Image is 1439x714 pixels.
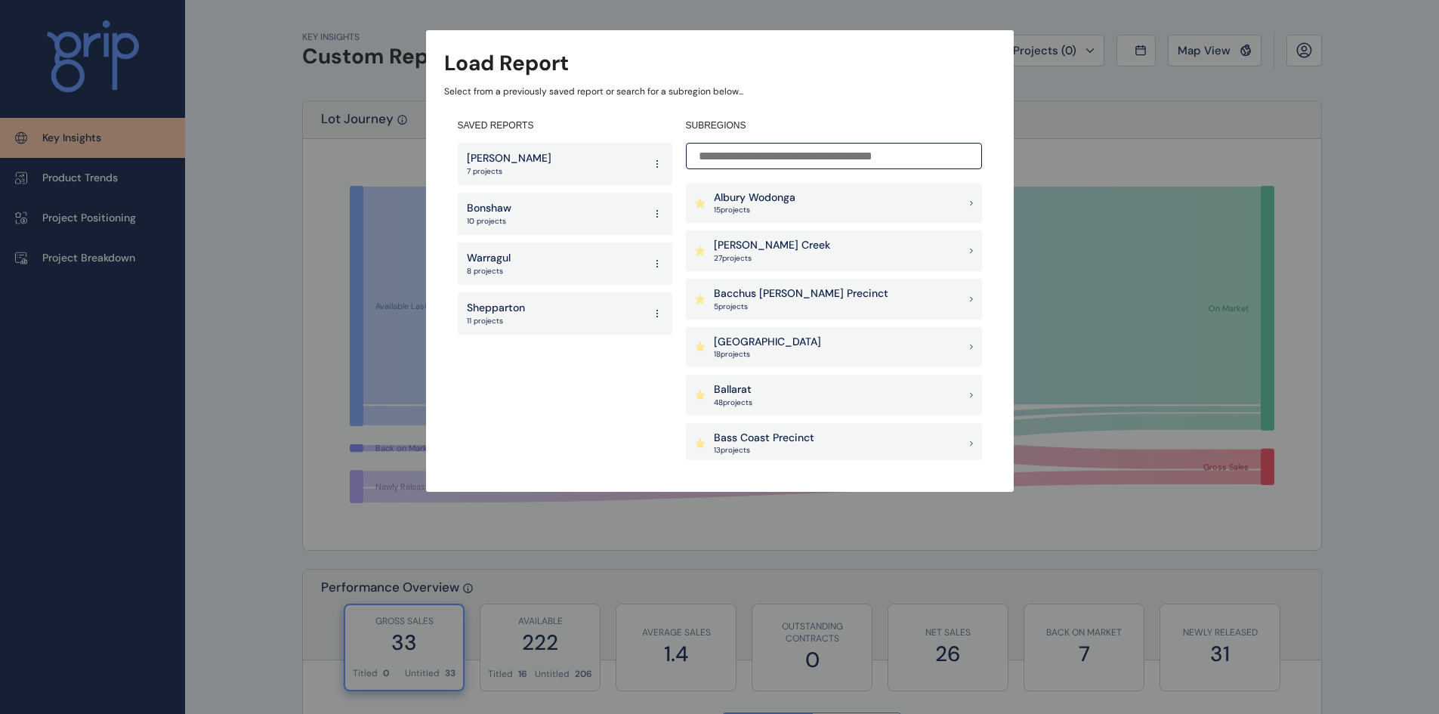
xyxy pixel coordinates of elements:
p: Albury Wodonga [714,190,795,206]
p: 10 projects [467,216,511,227]
h3: Load Report [444,48,569,78]
p: [PERSON_NAME] [467,151,551,166]
p: Bonshaw [467,201,511,216]
p: Bass Coast Precinct [714,431,814,446]
h4: SAVED REPORTS [458,119,672,132]
p: 48 project s [714,397,752,408]
p: 13 project s [714,445,814,456]
p: 11 projects [467,316,525,326]
p: 27 project s [714,253,830,264]
p: Shepparton [467,301,525,316]
p: [GEOGRAPHIC_DATA] [714,335,821,350]
p: 5 project s [714,301,888,312]
p: 18 project s [714,349,821,360]
p: 15 project s [714,205,795,215]
p: 8 projects [467,266,511,277]
h4: SUBREGIONS [686,119,982,132]
p: 7 projects [467,166,551,177]
p: [PERSON_NAME] Creek [714,238,830,253]
p: Bacchus [PERSON_NAME] Precinct [714,286,888,301]
p: Ballarat [714,382,752,397]
p: Warragul [467,251,511,266]
p: Select from a previously saved report or search for a subregion below... [444,85,996,98]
